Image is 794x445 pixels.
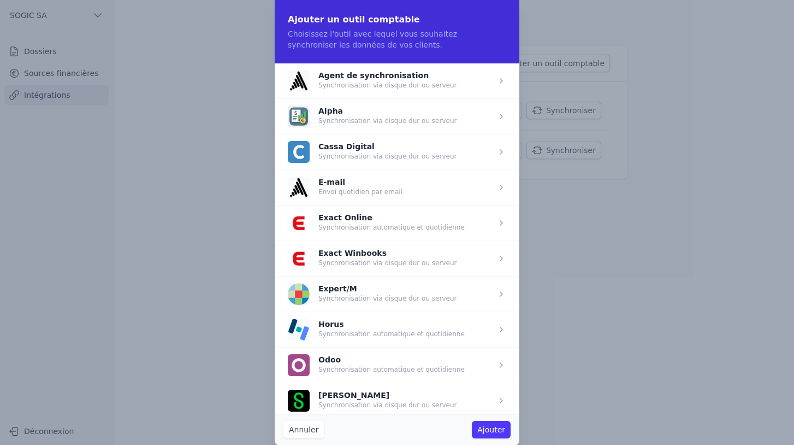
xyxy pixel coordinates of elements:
[288,70,457,92] button: Agent de synchronisation Synchronisation via disque dur ou serveur
[288,177,402,198] button: E-mail Envoi quotidien par email
[318,392,457,399] p: [PERSON_NAME]
[288,354,465,376] button: Odoo Synchronisation automatique et quotidienne
[283,421,324,438] button: Annuler
[318,356,465,363] p: Odoo
[288,390,457,412] button: [PERSON_NAME] Synchronisation via disque dur ou serveur
[288,283,457,305] button: Expert/M Synchronisation via disque dur ou serveur
[288,13,506,26] h2: Ajouter un outil comptable
[288,106,457,127] button: Alpha Synchronisation via disque dur ou serveur
[318,179,402,185] p: E-mail
[288,141,457,163] button: Cassa Digital Synchronisation via disque dur ou serveur
[318,214,465,221] p: Exact Online
[318,321,465,327] p: Horus
[288,319,465,341] button: Horus Synchronisation automatique et quotidienne
[472,421,511,438] button: Ajouter
[318,72,457,79] p: Agent de synchronisation
[318,143,457,150] p: Cassa Digital
[288,212,465,234] button: Exact Online Synchronisation automatique et quotidienne
[318,108,457,114] p: Alpha
[318,285,457,292] p: Expert/M
[288,28,506,50] p: Choisissez l'outil avec lequel vous souhaitez synchroniser les données de vos clients.
[318,250,457,256] p: Exact Winbooks
[288,248,457,270] button: Exact Winbooks Synchronisation via disque dur ou serveur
